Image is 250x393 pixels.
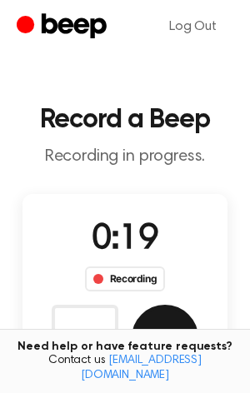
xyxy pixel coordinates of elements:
span: 0:19 [92,222,158,257]
a: Log Out [152,7,233,47]
span: Contact us [10,354,240,383]
button: Delete Audio Record [52,305,118,371]
p: Recording in progress. [13,147,237,167]
button: Save Audio Record [132,305,198,371]
div: Recording [85,266,166,291]
h1: Record a Beep [13,107,237,133]
a: [EMAIL_ADDRESS][DOMAIN_NAME] [81,355,202,381]
a: Beep [17,11,111,43]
